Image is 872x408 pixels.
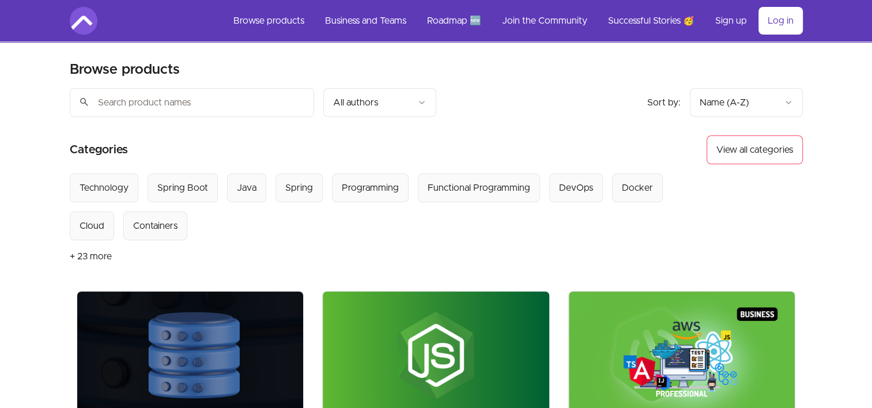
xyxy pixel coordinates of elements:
[706,7,756,35] a: Sign up
[690,88,803,117] button: Product sort options
[342,181,399,195] div: Programming
[285,181,313,195] div: Spring
[758,7,803,35] a: Log in
[647,98,681,107] span: Sort by:
[559,181,593,195] div: DevOps
[157,181,208,195] div: Spring Boot
[80,219,104,233] div: Cloud
[70,240,112,273] button: + 23 more
[707,135,803,164] button: View all categories
[70,61,180,79] h2: Browse products
[418,7,490,35] a: Roadmap 🆕
[316,7,416,35] a: Business and Teams
[493,7,597,35] a: Join the Community
[323,88,436,117] button: Filter by author
[428,181,530,195] div: Functional Programming
[237,181,256,195] div: Java
[80,181,129,195] div: Technology
[70,88,314,117] input: Search product names
[622,181,653,195] div: Docker
[70,7,97,35] img: Amigoscode logo
[70,135,128,164] h2: Categories
[224,7,803,35] nav: Main
[133,219,178,233] div: Containers
[599,7,704,35] a: Successful Stories 🥳
[224,7,314,35] a: Browse products
[79,94,89,110] span: search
